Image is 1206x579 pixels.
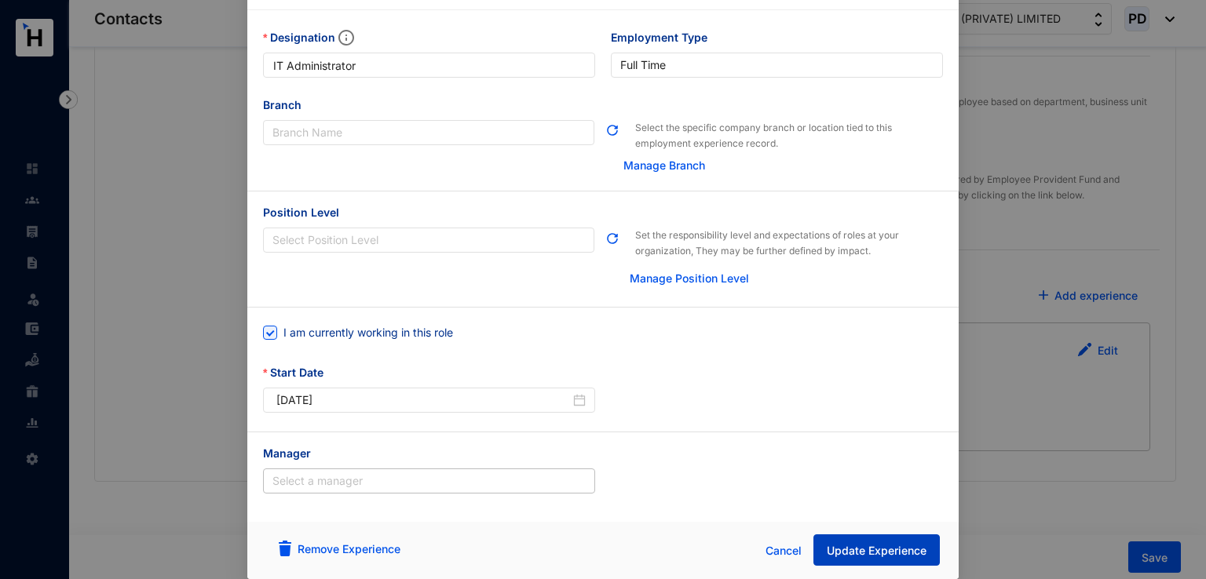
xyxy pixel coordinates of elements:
p: Set the responsibility level and expectations of roles at your organization, They may be further ... [635,204,943,259]
input: Start Date [276,391,570,409]
input: Branch [272,121,585,144]
label: Designation [263,29,365,46]
a: Manage Position Level [630,271,749,285]
input: Position Level [272,228,585,252]
img: refresh.b68668e54cb7347e6ac91cb2cb09fc4e.svg [605,231,619,246]
p: Select the specific company branch or location tied to this employment experience record. [635,96,943,151]
a: Manage Branch [623,158,705,172]
a: Remove Experience [298,542,400,555]
label: Manager [263,445,322,462]
img: remove-blue.bdd67adf54f9d48671447918ea3a8de5.svg [279,541,291,556]
label: Position Level [263,204,350,221]
button: Cancel [754,535,813,566]
button: Manage Branch [605,153,718,178]
button: Manage Position Level [623,263,750,294]
label: Branch [263,96,312,114]
label: Start Date [263,364,334,381]
span: Cancel [766,542,802,559]
img: refresh.b68668e54cb7347e6ac91cb2cb09fc4e.svg [605,123,619,137]
span: Update Experience [827,543,926,559]
input: Designation [263,53,595,78]
label: Employment Type [611,29,718,46]
span: Full Time [620,53,934,77]
span: I am currently working in this role [277,324,459,341]
img: info.ad751165ce926853d1d36026adaaebbf.svg [338,30,354,46]
button: Remove Experience [266,534,413,566]
button: Update Experience [813,534,940,566]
